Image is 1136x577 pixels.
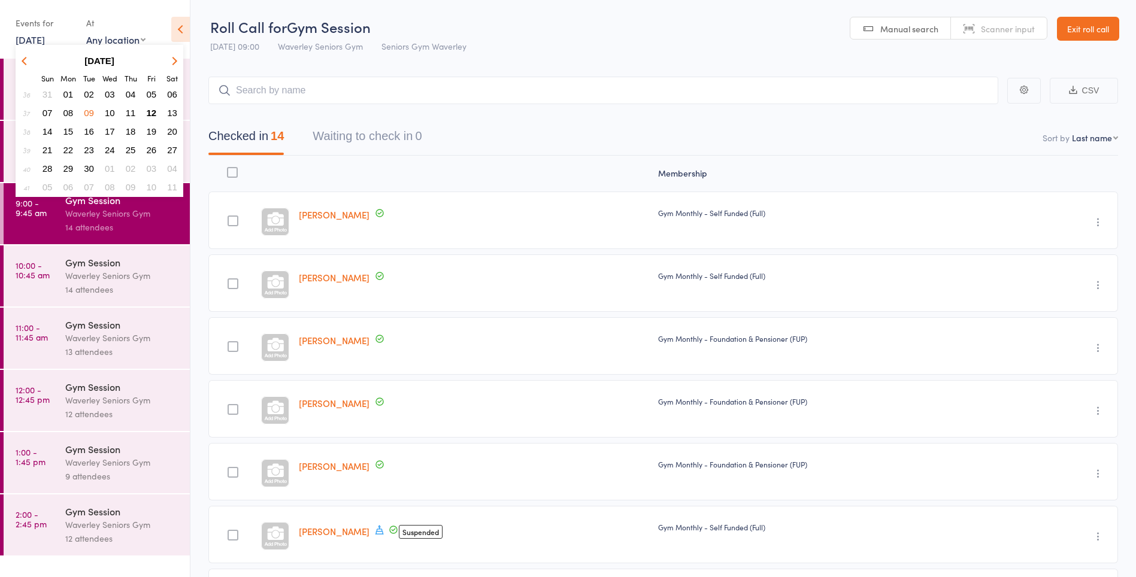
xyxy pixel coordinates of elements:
span: 22 [63,145,74,155]
span: 25 [126,145,136,155]
div: Membership [653,161,1018,186]
button: 21 [38,142,57,158]
div: 14 attendees [65,220,180,234]
span: 06 [63,182,74,192]
a: 11:00 -11:45 amGym SessionWaverley Seniors Gym13 attendees [4,308,190,369]
span: [DATE] 09:00 [210,40,259,52]
div: Waverley Seniors Gym [65,393,180,407]
div: Gym Session [65,193,180,206]
em: 37 [23,108,30,118]
a: [PERSON_NAME] [299,525,369,537]
button: 20 [163,123,181,139]
small: Saturday [166,73,178,83]
div: Gym Session [65,442,180,455]
button: 03 [101,86,119,102]
span: Suspended [399,525,443,539]
div: Gym Monthly - Foundation & Pensioner (FUP) [658,333,1013,344]
span: 03 [147,163,157,174]
button: 07 [80,179,98,195]
small: Tuesday [83,73,95,83]
div: 9 attendees [65,469,180,483]
div: 12 attendees [65,532,180,545]
button: 09 [80,105,98,121]
span: 28 [43,163,53,174]
span: 01 [105,163,115,174]
span: 09 [84,108,94,118]
small: Wednesday [102,73,117,83]
span: 18 [126,126,136,136]
span: 27 [167,145,177,155]
button: 05 [143,86,161,102]
span: 17 [105,126,115,136]
div: 14 [271,129,284,142]
span: 13 [167,108,177,118]
div: Gym Monthly - Self Funded (Full) [658,522,1013,532]
button: 07 [38,105,57,121]
button: 25 [122,142,140,158]
div: Last name [1072,132,1112,144]
span: 03 [105,89,115,99]
div: Waverley Seniors Gym [65,206,180,220]
button: 10 [143,179,161,195]
span: 10 [147,182,157,192]
button: 15 [59,123,78,139]
div: 12 attendees [65,407,180,421]
span: Seniors Gym Waverley [381,40,466,52]
button: 09 [122,179,140,195]
span: Roll Call for [210,17,287,37]
button: 04 [122,86,140,102]
button: 06 [163,86,181,102]
button: 08 [101,179,119,195]
button: CSV [1050,78,1118,104]
button: Waiting to check in0 [313,123,422,155]
span: 08 [105,182,115,192]
span: Gym Session [287,17,371,37]
span: 09 [126,182,136,192]
time: 10:00 - 10:45 am [16,260,50,280]
span: 20 [167,126,177,136]
time: 11:00 - 11:45 am [16,323,48,342]
a: [PERSON_NAME] [299,271,369,284]
button: 30 [80,160,98,177]
time: 9:00 - 9:45 am [16,198,47,217]
div: Gym Session [65,505,180,518]
div: Waverley Seniors Gym [65,518,180,532]
button: 05 [38,179,57,195]
em: 41 [23,183,29,192]
span: 07 [43,108,53,118]
a: [DATE] [16,33,45,46]
span: 24 [105,145,115,155]
button: 31 [38,86,57,102]
span: 04 [126,89,136,99]
a: [PERSON_NAME] [299,460,369,472]
div: At [86,13,146,33]
button: 28 [38,160,57,177]
button: 22 [59,142,78,158]
div: Gym Monthly - Foundation & Pensioner (FUP) [658,459,1013,469]
span: 02 [126,163,136,174]
div: Gym Session [65,380,180,393]
div: Waverley Seniors Gym [65,455,180,469]
a: [PERSON_NAME] [299,334,369,347]
a: [PERSON_NAME] [299,208,369,221]
a: [PERSON_NAME] [299,397,369,409]
span: 23 [84,145,94,155]
button: 16 [80,123,98,139]
em: 38 [23,127,30,136]
time: 2:00 - 2:45 pm [16,509,47,529]
span: 26 [147,145,157,155]
span: 04 [167,163,177,174]
label: Sort by [1043,132,1070,144]
span: 31 [43,89,53,99]
button: Checked in14 [208,123,284,155]
time: 12:00 - 12:45 pm [16,385,50,404]
button: 14 [38,123,57,139]
a: 10:00 -10:45 amGym SessionWaverley Seniors Gym14 attendees [4,245,190,306]
div: Gym Monthly - Self Funded (Full) [658,208,1013,218]
button: 11 [122,105,140,121]
button: 02 [122,160,140,177]
small: Friday [147,73,156,83]
a: 1:00 -1:45 pmGym SessionWaverley Seniors Gym9 attendees [4,432,190,493]
div: Gym Session [65,256,180,269]
div: 14 attendees [65,283,180,296]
